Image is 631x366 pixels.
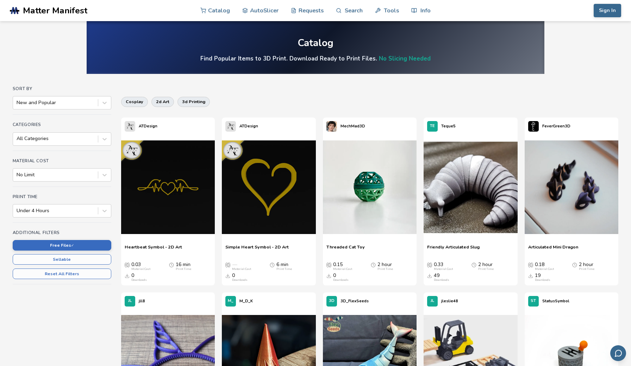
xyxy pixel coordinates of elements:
[528,121,539,132] img: FeverGreen3D's profile
[125,273,130,278] span: Downloads
[333,262,352,271] div: 0.15
[13,158,111,163] h4: Material Cost
[17,136,18,141] input: All Categories
[13,254,111,265] button: Sellable
[128,299,132,303] span: JL
[434,273,449,282] div: 49
[434,278,449,282] div: Downloads
[13,194,111,199] h4: Print Time
[17,100,18,106] input: New and Popular
[298,38,333,49] div: Catalog
[377,267,393,271] div: Print Time
[222,118,262,135] a: ATDesign's profileATDesign
[326,121,337,132] img: MechMad3D's profile
[239,297,253,305] p: M_D_K
[441,122,456,130] p: Teque5
[151,97,174,107] button: 2d art
[13,269,111,279] button: Reset All Filters
[525,118,574,135] a: FeverGreen3D's profileFeverGreen3D
[239,122,258,130] p: ATDesign
[13,86,111,91] h4: Sort By
[528,262,533,267] span: Average Cost
[225,262,230,267] span: Average Cost
[125,121,135,132] img: ATDesign's profile
[13,240,111,251] button: Free Files✓
[610,345,626,361] button: Send feedback via email
[225,273,230,278] span: Downloads
[528,273,533,278] span: Downloads
[177,97,210,107] button: 3d printing
[121,97,148,107] button: cosplay
[326,244,365,255] a: Threaded Cat Toy
[535,278,550,282] div: Downloads
[323,118,369,135] a: MechMad3D's profileMechMad3D
[329,299,335,303] span: 3D
[427,244,480,255] a: Friendly Articulated Slug
[341,297,369,305] p: 3D_FlexSeeds
[441,297,458,305] p: jleslie48
[333,278,349,282] div: Downloads
[232,273,248,282] div: 0
[535,262,554,271] div: 0.18
[121,118,161,135] a: ATDesign's profileATDesign
[176,262,191,271] div: 16 min
[225,121,236,132] img: ATDesign's profile
[326,273,331,278] span: Downloads
[478,262,494,271] div: 2 hour
[17,172,18,178] input: No Limit
[228,299,233,303] span: M_
[542,122,570,130] p: FeverGreen3D
[579,267,594,271] div: Print Time
[371,262,376,267] span: Average Print Time
[471,262,476,267] span: Average Print Time
[333,273,349,282] div: 0
[434,262,453,271] div: 0.33
[276,262,292,271] div: 6 min
[131,278,147,282] div: Downloads
[478,267,494,271] div: Print Time
[131,262,150,271] div: 0.03
[579,262,594,271] div: 2 hour
[427,262,432,267] span: Average Cost
[270,262,275,267] span: Average Print Time
[542,297,569,305] p: StatusSymbol
[17,208,18,214] input: Under 4 Hours
[427,273,432,278] span: Downloads
[232,267,251,271] div: Material Cost
[200,55,431,63] h4: Find Popular Items to 3D Print. Download Ready to Print Files.
[13,122,111,127] h4: Categories
[139,122,157,130] p: ATDesign
[531,299,536,303] span: ST
[572,262,577,267] span: Average Print Time
[434,267,453,271] div: Material Cost
[232,278,248,282] div: Downloads
[379,55,431,63] a: No Slicing Needed
[13,230,111,235] h4: Additional Filters
[535,267,554,271] div: Material Cost
[176,267,191,271] div: Print Time
[131,273,147,282] div: 0
[326,262,331,267] span: Average Cost
[377,262,393,271] div: 2 hour
[232,262,237,267] span: —
[169,262,174,267] span: Average Print Time
[430,124,435,128] span: TE
[333,267,352,271] div: Material Cost
[431,299,434,303] span: JL
[225,244,289,255] a: Simple Heart Symbol - 2D Art
[139,297,145,305] p: jll8
[341,122,365,130] p: MechMad3D
[594,4,621,17] button: Sign In
[276,267,292,271] div: Print Time
[125,244,182,255] a: Heartbeat Symbol - 2D Art
[131,267,150,271] div: Material Cost
[23,6,87,15] span: Matter Manifest
[535,273,550,282] div: 19
[125,262,130,267] span: Average Cost
[528,244,578,255] a: Articulated Mini Dragon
